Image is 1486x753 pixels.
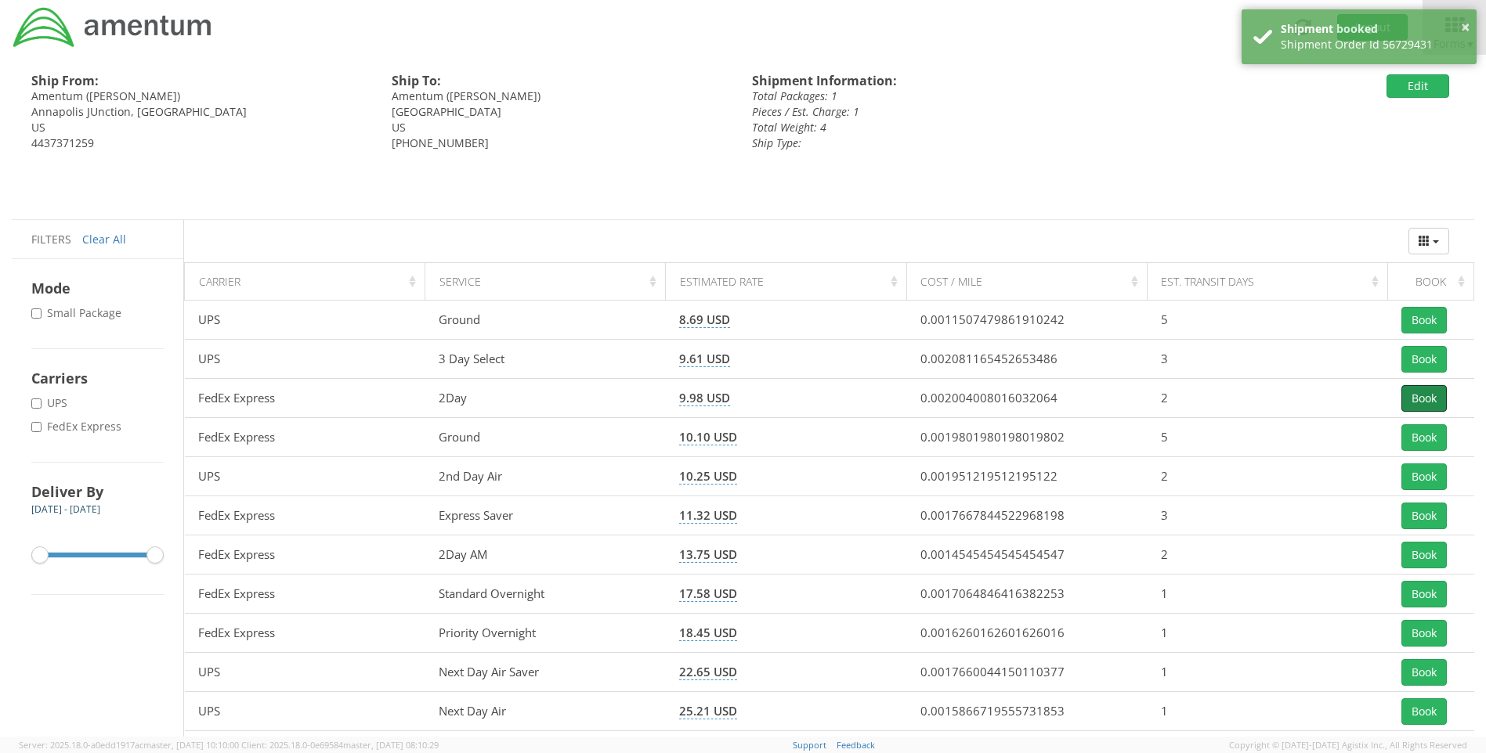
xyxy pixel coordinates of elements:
[185,340,425,379] td: UPS
[185,379,425,418] td: FedEx Express
[185,535,425,575] td: FedEx Express
[679,625,737,641] span: 18.45 USD
[679,468,737,485] span: 10.25 USD
[906,379,1147,418] td: 0.002004008016032064
[906,575,1147,614] td: 0.0017064846416382253
[679,312,730,328] span: 8.69 USD
[19,739,239,751] span: Server: 2025.18.0-a0edd1917ac
[31,398,42,409] input: UPS
[31,74,368,88] h4: Ship From:
[679,703,737,719] span: 25.21 USD
[906,496,1147,535] td: 0.0017667844522968198
[752,74,1209,88] h4: Shipment Information:
[837,739,875,751] a: Feedback
[752,120,1209,135] div: Total Weight: 4
[1401,659,1447,686] button: Book
[392,104,729,120] div: [GEOGRAPHIC_DATA]
[679,664,737,680] span: 22.65 USD
[906,692,1147,731] td: 0.0015866719555731853
[679,429,737,445] span: 10.10 USD
[906,614,1147,653] td: 0.0016260162601626016
[425,340,666,379] td: 3 Day Select
[425,418,666,457] td: Ground
[752,135,1209,151] div: Ship Type:
[425,575,666,614] td: Standard Overnight
[1147,301,1387,340] td: 5
[12,5,214,49] img: dyn-intl-logo-049831509241104b2a82.png
[1147,614,1387,653] td: 1
[679,351,730,367] span: 9.61 USD
[343,739,439,751] span: master, [DATE] 08:10:29
[1281,37,1465,52] div: Shipment Order Id 56729431
[425,301,666,340] td: Ground
[439,274,661,290] div: Service
[679,546,737,563] span: 13.75 USD
[31,232,71,247] span: Filters
[1147,692,1387,731] td: 1
[679,507,737,524] span: 11.32 USD
[1401,503,1447,529] button: Book
[1147,457,1387,496] td: 2
[1401,698,1447,725] button: Book
[793,739,826,751] a: Support
[31,104,368,120] div: Annapolis JUnction, [GEOGRAPHIC_DATA]
[1401,463,1447,490] button: Book
[1147,340,1387,379] td: 3
[185,457,425,496] td: UPS
[425,379,666,418] td: 2Day
[31,482,164,501] h4: Deliver By
[31,422,42,432] input: FedEx Express
[185,614,425,653] td: FedEx Express
[920,274,1142,290] div: Cost / Mile
[31,305,125,321] label: Small Package
[1401,581,1447,607] button: Book
[31,88,368,104] div: Amentum ([PERSON_NAME])
[1147,575,1387,614] td: 1
[241,739,439,751] span: Client: 2025.18.0-0e69584
[1408,228,1449,254] button: Columns
[392,120,729,135] div: US
[1147,535,1387,575] td: 2
[31,135,368,151] div: 4437371259
[680,274,902,290] div: Estimated Rate
[1147,653,1387,692] td: 1
[425,457,666,496] td: 2nd Day Air
[425,614,666,653] td: Priority Overnight
[1229,739,1467,751] span: Copyright © [DATE]-[DATE] Agistix Inc., All Rights Reserved
[1401,542,1447,568] button: Book
[1281,21,1465,37] div: Shipment booked
[906,418,1147,457] td: 0.0019801980198019802
[143,739,239,751] span: master, [DATE] 10:10:00
[185,692,425,731] td: UPS
[185,575,425,614] td: FedEx Express
[906,301,1147,340] td: 0.0011507479861910242
[185,301,425,340] td: UPS
[31,503,100,516] span: [DATE] - [DATE]
[752,88,1209,104] div: Total Packages: 1
[185,653,425,692] td: UPS
[185,418,425,457] td: FedEx Express
[425,535,666,575] td: 2Day AM
[1401,620,1447,647] button: Book
[1147,496,1387,535] td: 3
[31,419,125,434] label: FedEx Express
[1161,274,1383,290] div: Est. Transit Days
[31,369,164,387] h4: Carriers
[31,395,71,411] label: UPS
[82,232,126,247] a: Clear All
[425,692,666,731] td: Next Day Air
[679,390,730,406] span: 9.98 USD
[752,104,1209,120] div: Pieces / Est. Charge: 1
[392,88,729,104] div: Amentum ([PERSON_NAME])
[31,308,42,319] input: Small Package
[392,74,729,88] h4: Ship To:
[392,135,729,151] div: [PHONE_NUMBER]
[906,340,1147,379] td: 0.002081165452653486
[31,279,164,297] h4: Mode
[1147,418,1387,457] td: 5
[906,535,1147,575] td: 0.0014545454545454547
[906,653,1147,692] td: 0.0017660044150110377
[1461,16,1470,39] button: ×
[1401,424,1447,451] button: Book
